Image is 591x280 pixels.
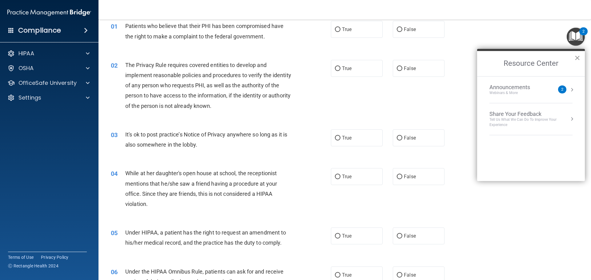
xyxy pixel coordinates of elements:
span: True [342,135,352,141]
span: False [404,135,416,141]
span: False [404,26,416,32]
span: 04 [111,170,118,177]
input: False [397,234,402,239]
p: HIPAA [18,50,34,57]
span: Ⓒ Rectangle Health 2024 [8,263,58,269]
a: OSHA [7,65,90,72]
input: False [397,66,402,71]
span: 05 [111,229,118,237]
div: Tell Us What We Can Do to Improve Your Experience [489,117,573,128]
span: True [342,26,352,32]
span: False [404,65,416,71]
input: True [335,175,340,179]
input: True [335,273,340,278]
h4: Compliance [18,26,61,35]
span: 03 [111,131,118,139]
span: While at her daughter's open house at school, the receptionist mentions that he/she saw a friend ... [125,170,277,207]
span: Under HIPAA, a patient has the right to request an amendment to his/her medical record, and the p... [125,229,286,246]
span: True [342,233,352,239]
span: 06 [111,268,118,276]
a: HIPAA [7,50,90,57]
input: False [397,273,402,278]
p: OSHA [18,65,34,72]
h2: Resource Center [477,51,585,76]
input: False [397,175,402,179]
p: OfficeSafe University [18,79,77,87]
span: True [342,272,352,278]
span: False [404,174,416,179]
a: Settings [7,94,90,101]
button: Open Resource Center, 2 new notifications [567,28,585,46]
a: Privacy Policy [41,254,69,260]
div: Webinars & More [489,90,542,96]
input: True [335,234,340,239]
input: True [335,27,340,32]
div: Announcements [489,84,542,91]
span: False [404,233,416,239]
input: False [397,27,402,32]
p: Settings [18,94,41,101]
div: 2 [582,31,585,39]
a: Terms of Use [8,254,34,260]
input: True [335,66,340,71]
input: True [335,136,340,140]
span: 02 [111,62,118,69]
input: False [397,136,402,140]
span: It's ok to post practice’s Notice of Privacy anywhere so long as it is also somewhere in the lobby. [125,131,287,148]
span: The Privacy Rule requires covered entities to develop and implement reasonable policies and proce... [125,62,291,109]
span: 01 [111,23,118,30]
button: Close [574,53,580,63]
span: True [342,174,352,179]
div: Resource Center [477,49,585,181]
div: Share Your Feedback [489,111,573,117]
span: Patients who believe that their PHI has been compromised have the right to make a complaint to th... [125,23,283,39]
img: PMB logo [7,6,91,19]
span: False [404,272,416,278]
a: OfficeSafe University [7,79,90,87]
span: True [342,65,352,71]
